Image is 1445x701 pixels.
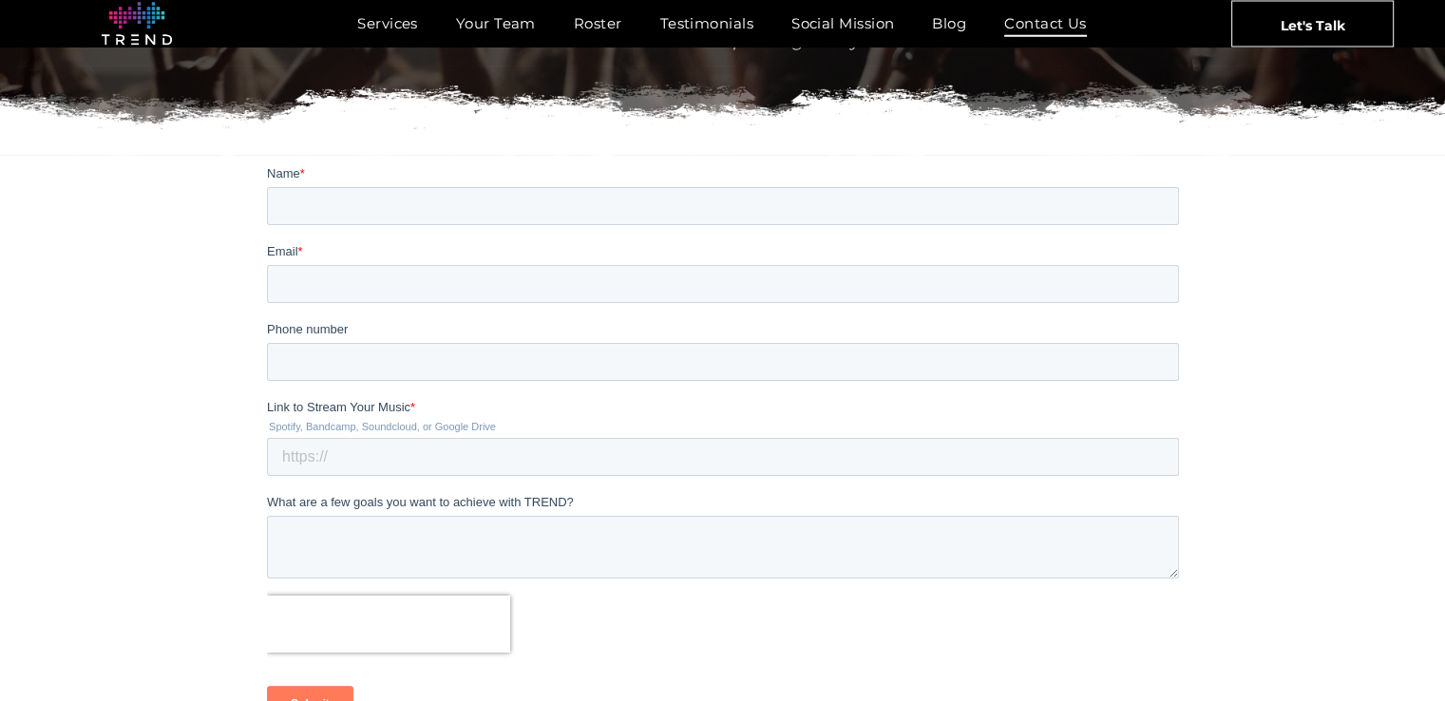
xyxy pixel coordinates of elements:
a: Blog [913,9,985,37]
span: Let's Talk [1281,1,1345,48]
a: Contact Us [985,9,1106,37]
a: Social Mission [772,9,913,37]
a: Roster [555,9,641,37]
img: logo [102,2,172,46]
a: Services [338,9,437,37]
a: Testimonials [641,9,772,37]
a: Your Team [437,9,555,37]
iframe: Chat Widget [1104,482,1445,701]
